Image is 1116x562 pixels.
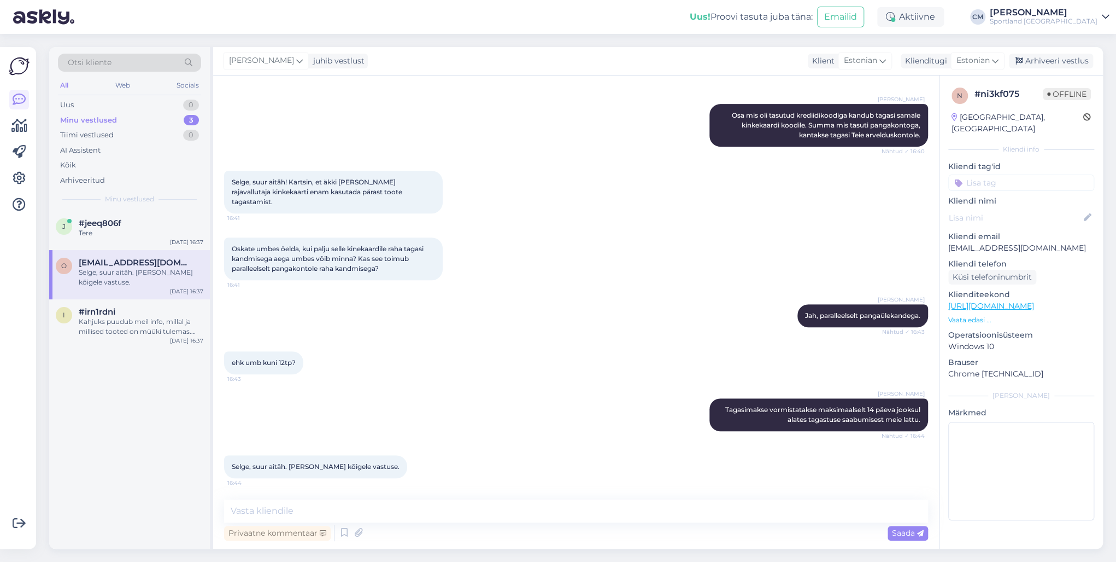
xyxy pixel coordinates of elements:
span: Saada [892,528,924,538]
span: Selge, suur aitäh! Kartsin, et äkki [PERSON_NAME] rajavallutaja kinkekaarti enam kasutada pärast ... [232,178,404,206]
span: Nähtud ✓ 16:44 [882,432,925,440]
div: 3 [184,115,199,126]
span: Nähtud ✓ 16:43 [882,328,925,336]
span: Tagasimakse vormistatakse maksimaalselt 14 päeva jooksul alates tagastuse saabumisest meie lattu. [725,405,922,424]
div: # ni3kf075 [974,88,1043,101]
div: Arhiveeri vestlus [1009,54,1093,68]
span: i [63,311,65,319]
span: 16:43 [227,375,268,383]
span: [PERSON_NAME] [878,390,925,398]
div: Proovi tasuta juba täna: [690,10,813,24]
div: Küsi telefoninumbrit [948,270,1036,285]
span: #jeeq806f [79,218,121,228]
div: [DATE] 16:37 [170,287,203,296]
p: Klienditeekond [948,289,1094,300]
p: Brauser [948,357,1094,368]
span: o [61,262,67,270]
span: #irn1rdni [79,307,115,317]
div: [PERSON_NAME] [990,8,1097,17]
p: Windows 10 [948,341,1094,352]
input: Lisa nimi [949,212,1082,224]
p: [EMAIL_ADDRESS][DOMAIN_NAME] [948,242,1094,254]
div: Klienditugi [901,55,947,67]
p: Kliendi tag'id [948,161,1094,172]
span: [PERSON_NAME] [878,296,925,304]
div: Selge, suur aitäh. [PERSON_NAME] kõigele vastuse. [79,268,203,287]
p: Kliendi email [948,231,1094,242]
span: Oskate umbes öelda, kui palju selle kinekaardile raha tagasi kandmisega aega umbes võib minna? Ka... [232,245,425,273]
p: Kliendi telefon [948,258,1094,270]
span: 16:44 [227,479,268,487]
div: Tiimi vestlused [60,130,114,141]
p: Chrome [TECHNICAL_ID] [948,368,1094,380]
input: Lisa tag [948,175,1094,191]
span: 16:41 [227,214,268,222]
b: Uus! [690,11,710,22]
a: [PERSON_NAME]Sportland [GEOGRAPHIC_DATA] [990,8,1109,26]
div: Kahjuks puudub meil info, millal ja millised tooted on müüki tulemas. Väga vabandame! Niipea kui ... [79,317,203,337]
div: Kõik [60,160,76,171]
div: Uus [60,100,74,111]
div: Arhiveeritud [60,175,105,186]
span: Nähtud ✓ 16:40 [882,147,925,155]
div: [DATE] 16:37 [170,337,203,345]
p: Kliendi nimi [948,195,1094,207]
div: AI Assistent [60,145,101,156]
div: Tere [79,228,203,238]
div: 0 [183,100,199,111]
img: Askly Logo [9,56,30,77]
span: Estonian [956,55,990,67]
div: Klient [808,55,835,67]
span: Minu vestlused [105,194,154,204]
span: [PERSON_NAME] [878,95,925,103]
div: All [58,78,71,92]
div: [PERSON_NAME] [948,391,1094,401]
span: j [62,222,66,230]
div: Aktiivne [877,7,944,27]
div: [DATE] 16:37 [170,238,203,246]
span: Selge, suur aitäh. [PERSON_NAME] kõigele vastuse. [232,462,400,471]
div: [GEOGRAPHIC_DATA], [GEOGRAPHIC_DATA] [951,112,1083,135]
span: ehk umb kuni 12tp? [232,358,296,367]
div: 0 [183,130,199,141]
span: ottokaur.pappel@gmail.com [79,258,192,268]
div: Privaatne kommentaar [224,526,331,541]
div: Socials [174,78,201,92]
p: Operatsioonisüsteem [948,329,1094,341]
span: Offline [1043,88,1091,100]
span: Jah, paralleelselt pangaülekandega. [805,311,920,320]
div: CM [970,9,985,25]
div: Kliendi info [948,144,1094,154]
div: Minu vestlused [60,115,117,126]
a: [URL][DOMAIN_NAME] [948,301,1034,311]
div: Web [113,78,132,92]
p: Vaata edasi ... [948,315,1094,325]
div: Sportland [GEOGRAPHIC_DATA] [990,17,1097,26]
span: 16:41 [227,281,268,289]
span: Osa mis oli tasutud krediidikoodiga kandub tagasi samale kinkekaardi koodile. Summa mis tasuti pa... [732,111,922,139]
span: [PERSON_NAME] [229,55,294,67]
span: Otsi kliente [68,57,111,68]
span: n [957,91,962,100]
span: Estonian [844,55,877,67]
button: Emailid [817,7,864,27]
p: Märkmed [948,407,1094,419]
div: juhib vestlust [309,55,365,67]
